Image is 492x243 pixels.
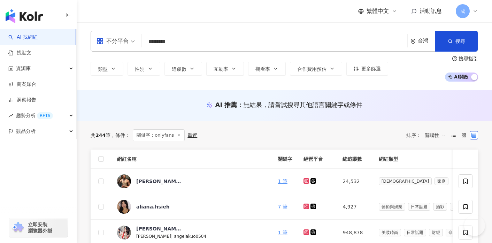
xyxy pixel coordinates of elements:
[435,177,448,185] span: 家庭
[117,174,267,188] a: KOL Avatar[PERSON_NAME] 👦🏻
[272,150,298,169] th: 關鍵字
[110,132,130,138] span: 條件 ：
[379,177,432,185] span: [DEMOGRAPHIC_DATA]
[136,234,171,239] span: [PERSON_NAME]
[28,221,52,234] span: 立即安裝 瀏覽器外掛
[8,113,13,118] span: rise
[16,61,31,76] span: 資源庫
[379,229,401,236] span: 美妝時尚
[117,226,131,240] img: KOL Avatar
[112,150,272,169] th: 網紅名稱
[464,215,485,236] iframe: Help Scout Beacon - Open
[128,62,160,76] button: 性別
[8,34,38,41] a: searchAI 找網紅
[8,97,36,104] a: 洞察報告
[8,81,36,88] a: 商案媒合
[215,100,363,109] div: AI 推薦 ：
[16,123,36,139] span: 競品分析
[404,229,426,236] span: 日常話題
[11,222,25,233] img: chrome extension
[97,38,103,45] span: appstore
[37,112,53,119] div: BETA
[98,66,108,72] span: 類型
[172,66,186,72] span: 追蹤數
[136,203,170,210] div: aliana.hsieh
[91,132,110,138] div: 共 筆
[278,230,287,235] a: 1 筆
[297,66,326,72] span: 合作費用預估
[455,38,465,44] span: 搜尋
[459,56,478,61] div: 搜尋指引
[278,204,287,210] a: 7 筆
[435,31,478,52] button: 搜尋
[164,62,202,76] button: 追蹤數
[117,225,267,240] a: KOL Avatar[PERSON_NAME][PERSON_NAME]|angelakuo0504
[91,62,123,76] button: 類型
[361,66,381,71] span: 更多篩選
[337,194,373,220] td: 4,927
[8,50,31,56] a: 找貼文
[6,9,43,23] img: logo
[133,129,185,141] span: 關鍵字：onlyfans
[278,179,287,184] a: 1 筆
[460,7,465,15] span: 成
[136,178,182,185] div: [PERSON_NAME] 👦🏻
[433,203,447,211] span: 攝影
[95,132,106,138] span: 244
[248,62,286,76] button: 觀看率
[337,150,373,169] th: 總追蹤數
[117,174,131,188] img: KOL Avatar
[337,169,373,194] td: 24,532
[136,225,182,232] div: [PERSON_NAME]
[243,101,362,108] span: 無結果，請嘗試搜尋其他語言關鍵字或條件
[290,62,342,76] button: 合作費用預估
[408,203,430,211] span: 日常話題
[206,62,244,76] button: 互動率
[9,218,68,237] a: chrome extension立即安裝 瀏覽器外掛
[420,8,442,14] span: 活動訊息
[452,56,457,61] span: question-circle
[117,200,267,214] a: KOL Avataraliana.hsieh
[418,38,435,44] div: 台灣
[255,66,270,72] span: 觀看率
[135,66,145,72] span: 性別
[117,200,131,214] img: KOL Avatar
[410,39,416,44] span: environment
[298,150,337,169] th: 經營平台
[406,130,449,141] div: 排序：
[450,203,464,211] span: 運動
[214,66,228,72] span: 互動率
[446,229,468,236] span: 命理占卜
[425,130,446,141] span: 關聯性
[367,7,389,15] span: 繁體中文
[187,132,197,138] div: 重置
[174,234,206,239] span: angelakuo0504
[346,62,388,76] button: 更多篩選
[379,203,405,211] span: 藝術與娛樂
[16,108,53,123] span: 趨勢分析
[171,233,174,239] span: |
[429,229,443,236] span: 財經
[97,36,129,47] div: 不分平台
